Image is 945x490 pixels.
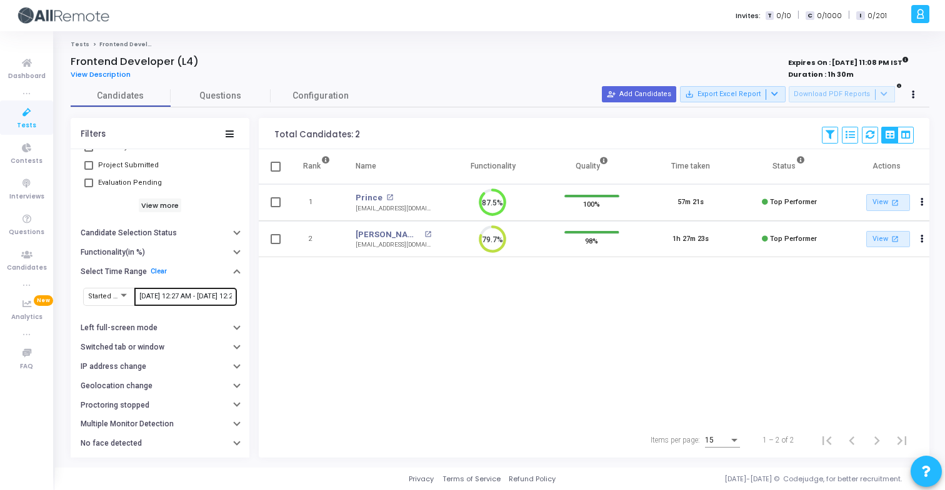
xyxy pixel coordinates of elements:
[81,248,145,257] h6: Functionality(in %)
[889,428,914,453] button: Last page
[806,11,814,21] span: C
[651,434,700,446] div: Items per page:
[81,439,142,448] h6: No face detected
[867,11,887,21] span: 0/201
[81,323,157,333] h6: Left full-screen mode
[71,414,249,434] button: Multiple Monitor Detection
[71,318,249,338] button: Left full-screen mode
[71,262,249,281] button: Select Time RangeClear
[356,159,376,173] div: Name
[16,3,109,28] img: logo
[17,120,36,131] span: Tests
[839,428,864,453] button: Previous page
[424,231,431,238] mat-icon: open_in_new
[602,86,676,102] button: Add Candidates
[766,11,774,21] span: T
[71,243,249,262] button: Functionality(in %)
[671,159,710,173] div: Time taken
[864,428,889,453] button: Next page
[866,231,910,248] a: View
[890,197,901,208] mat-icon: open_in_new
[583,198,600,210] span: 100%
[680,86,786,102] button: Export Excel Report
[71,41,89,48] a: Tests
[81,362,146,371] h6: IP address change
[71,223,249,243] button: Candidate Selection Status
[71,338,249,357] button: Switched tab or window
[71,56,199,68] h4: Frontend Developer (L4)
[685,90,694,99] mat-icon: save_alt
[913,194,931,212] button: Actions
[356,228,421,241] a: [PERSON_NAME]
[139,198,182,212] h6: View more
[151,267,167,275] a: Clear
[71,376,249,396] button: Geolocation change
[789,86,895,102] button: Download PDF Reports
[71,453,249,473] button: Multiple faces detected
[20,361,33,372] span: FAQ
[11,312,42,323] span: Analytics
[71,41,929,49] nav: breadcrumb
[171,89,271,102] span: Questions
[9,227,44,238] span: Questions
[99,41,176,48] span: Frontend Developer (L4)
[409,474,434,484] a: Privacy
[11,156,42,167] span: Contests
[386,194,393,201] mat-icon: open_in_new
[762,434,794,446] div: 1 – 2 of 2
[274,130,360,140] div: Total Candidates: 2
[356,204,431,213] div: [EMAIL_ADDRESS][DOMAIN_NAME]
[705,436,714,444] span: 15
[81,267,147,277] h6: Select Time Range
[71,89,171,102] span: Candidates
[139,293,232,300] input: From Date ~ To Date
[81,343,164,352] h6: Switched tab or window
[856,11,864,21] span: I
[71,434,249,453] button: No face detected
[848,9,850,22] span: |
[890,233,901,244] mat-icon: open_in_new
[788,69,854,79] strong: Duration : 1h 30m
[71,69,131,79] span: View Description
[81,419,174,429] h6: Multiple Monitor Detection
[770,235,817,243] span: Top Performer
[736,11,761,21] label: Invites:
[839,149,937,184] th: Actions
[797,9,799,22] span: |
[81,401,149,410] h6: Proctoring stopped
[81,129,106,139] div: Filters
[98,175,162,190] span: Evaluation Pending
[292,89,349,102] span: Configuration
[444,149,542,184] th: Functionality
[776,11,791,21] span: 0/10
[9,192,44,202] span: Interviews
[442,474,501,484] a: Terms of Service
[356,240,431,250] div: [EMAIL_ADDRESS][DOMAIN_NAME]
[556,474,929,484] div: [DATE]-[DATE] © Codejudge, for better recruitment.
[866,194,910,211] a: View
[71,71,140,79] a: View Description
[71,357,249,376] button: IP address change
[509,474,556,484] a: Refund Policy
[817,11,842,21] span: 0/1000
[356,192,382,204] a: Prince
[7,263,47,273] span: Candidates
[290,149,343,184] th: Rank
[913,230,931,248] button: Actions
[881,127,914,144] div: View Options
[607,90,616,99] mat-icon: person_add_alt
[8,71,46,82] span: Dashboard
[705,436,740,445] mat-select: Items per page:
[672,234,709,245] div: 1h 27m 23s
[585,234,598,247] span: 98%
[677,197,704,208] div: 57m 21s
[290,184,343,221] td: 1
[34,295,53,306] span: New
[81,381,152,391] h6: Geolocation change
[770,198,817,206] span: Top Performer
[71,395,249,414] button: Proctoring stopped
[542,149,641,184] th: Quality
[88,292,119,300] span: Started At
